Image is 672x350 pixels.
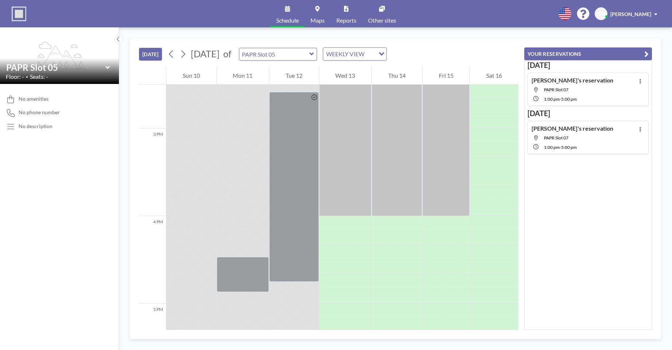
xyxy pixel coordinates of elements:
span: Maps [310,18,325,23]
div: Sat 16 [470,66,518,85]
span: - [560,96,561,102]
div: Search for option [323,48,386,60]
span: Reports [336,18,356,23]
span: [PERSON_NAME] [610,11,651,17]
div: Sun 10 [166,66,216,85]
h3: [DATE] [528,61,649,70]
input: Search for option [367,49,374,59]
div: 2 PM [139,41,166,128]
div: No description [19,123,53,130]
span: 5:00 PM [561,96,577,102]
span: No phone number [19,109,60,116]
span: PAPR Slot 07 [544,135,568,141]
span: of [223,48,231,59]
img: organization-logo [12,7,26,21]
div: 3 PM [139,128,166,216]
span: Schedule [276,18,299,23]
div: Thu 14 [372,66,422,85]
span: 1:00 PM [544,96,560,102]
input: PAPR Slot 05 [6,62,105,73]
div: Tue 12 [269,66,319,85]
span: [DATE] [191,48,220,59]
div: Mon 11 [217,66,269,85]
h4: [PERSON_NAME]'s reservation [532,125,613,132]
input: PAPR Slot 05 [239,48,309,60]
span: - [560,145,561,150]
span: • [26,74,28,79]
span: WEEKLY VIEW [325,49,366,59]
span: YM [597,11,605,17]
button: YOUR RESERVATIONS [524,47,652,60]
span: PAPR Slot 07 [544,87,568,92]
span: 1:00 PM [544,145,560,150]
div: Wed 13 [319,66,372,85]
button: [DATE] [139,48,162,61]
span: 5:00 PM [561,145,577,150]
div: Fri 15 [422,66,470,85]
h3: [DATE] [528,109,649,118]
span: No amenities [19,96,49,102]
div: 4 PM [139,216,166,304]
span: Other sites [368,18,396,23]
h4: [PERSON_NAME]'s reservation [532,77,613,84]
span: Seats: - [30,73,48,80]
span: Floor: - [6,73,24,80]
